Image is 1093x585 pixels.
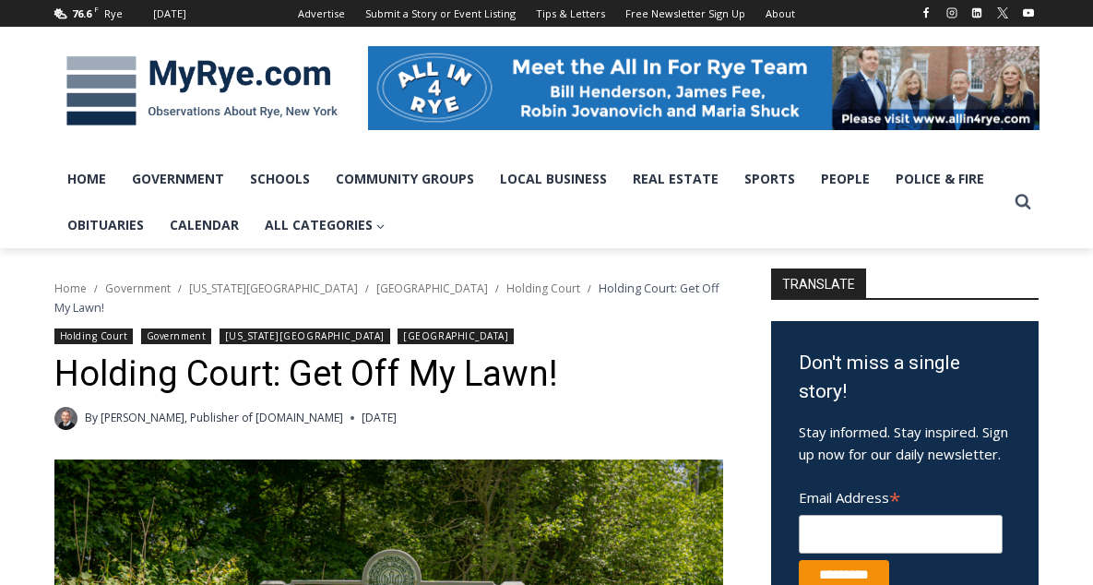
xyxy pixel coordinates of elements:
a: Community Groups [323,156,487,202]
a: YouTube [1017,2,1040,24]
h3: Don't miss a single story! [799,349,1011,407]
a: Police & Fire [883,156,997,202]
a: Calendar [157,202,252,248]
a: X [992,2,1014,24]
a: Sports [731,156,808,202]
a: Obituaries [54,202,157,248]
a: All Categories [252,202,398,248]
a: [US_STATE][GEOGRAPHIC_DATA] [220,328,390,344]
a: [GEOGRAPHIC_DATA] [398,328,514,344]
span: / [94,282,98,295]
p: Stay informed. Stay inspired. Sign up now for our daily newsletter. [799,421,1011,465]
a: [PERSON_NAME], Publisher of [DOMAIN_NAME] [101,410,343,425]
img: MyRye.com [54,43,350,139]
span: All Categories [265,215,386,235]
img: All in for Rye [368,46,1040,129]
a: Local Business [487,156,620,202]
a: People [808,156,883,202]
button: View Search Form [1006,185,1040,219]
span: F [94,4,99,14]
a: Real Estate [620,156,731,202]
h1: Holding Court: Get Off My Lawn! [54,353,723,396]
a: Instagram [941,2,963,24]
nav: Breadcrumbs [54,279,723,316]
span: / [588,282,591,295]
span: / [365,282,369,295]
nav: Primary Navigation [54,156,1006,249]
a: [GEOGRAPHIC_DATA] [376,281,488,296]
label: Email Address [799,479,1003,512]
span: By [85,409,98,426]
a: Home [54,156,119,202]
strong: TRANSLATE [771,269,866,298]
a: Government [119,156,237,202]
a: Linkedin [966,2,988,24]
a: Home [54,281,87,296]
a: Government [141,328,211,344]
div: Rye [104,6,123,22]
time: [DATE] [362,409,397,426]
a: Holding Court [506,281,580,296]
a: Government [105,281,171,296]
span: 76.6 [72,6,91,20]
span: Holding Court: Get Off My Lawn! [54,280,719,315]
span: / [178,282,182,295]
div: [DATE] [153,6,186,22]
a: Holding Court [54,328,134,344]
a: Schools [237,156,323,202]
a: Facebook [915,2,937,24]
a: [US_STATE][GEOGRAPHIC_DATA] [189,281,358,296]
span: / [495,282,499,295]
a: Author image [54,407,77,430]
